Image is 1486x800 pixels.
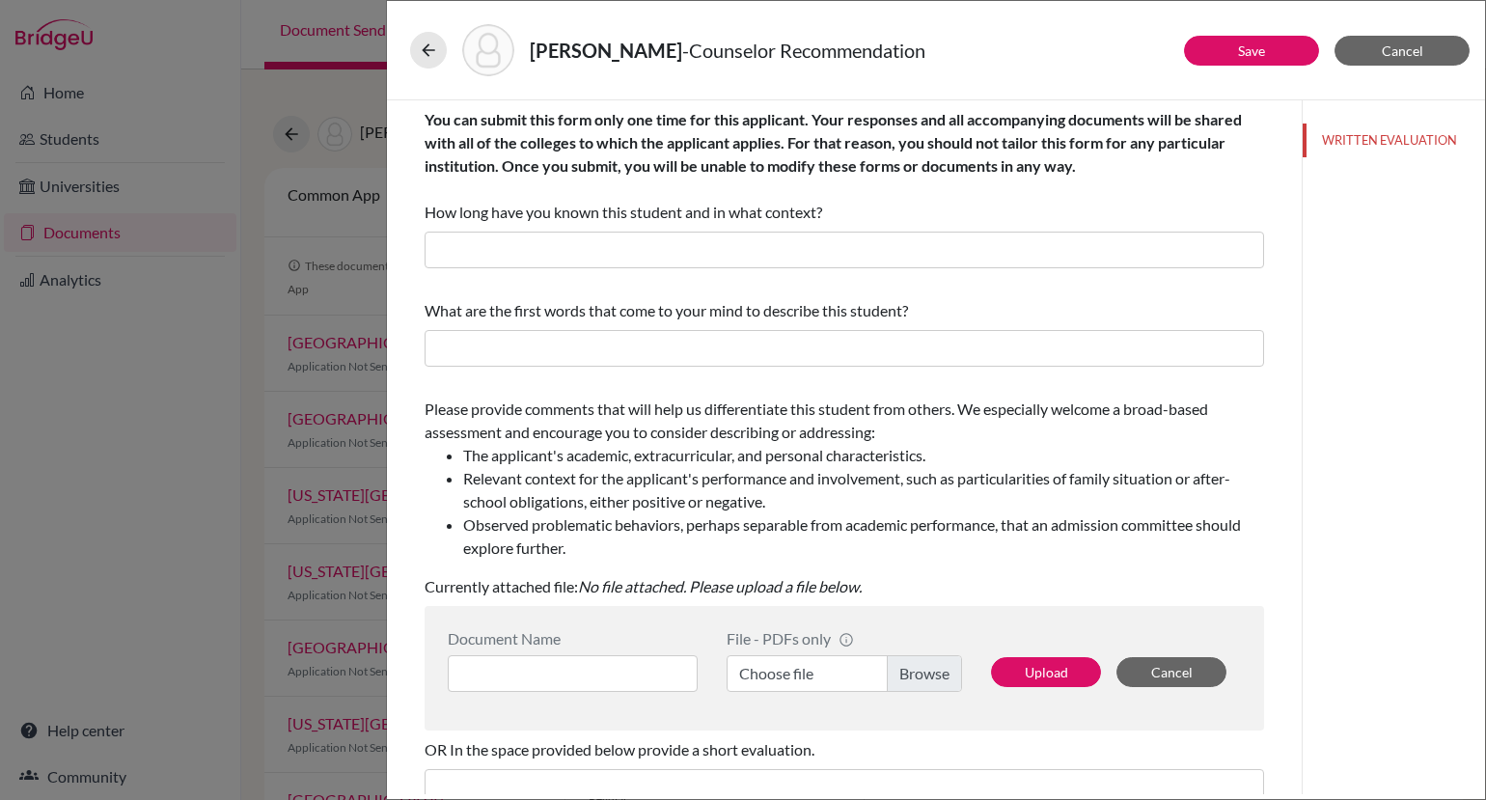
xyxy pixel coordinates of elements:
[1303,124,1485,157] button: WRITTEN EVALUATION
[425,110,1242,175] b: You can submit this form only one time for this applicant. Your responses and all accompanying do...
[425,301,908,319] span: What are the first words that come to your mind to describe this student?
[448,629,698,648] div: Document Name
[839,632,854,648] span: info
[463,513,1264,560] li: Observed problematic behaviors, perhaps separable from academic performance, that an admission co...
[425,390,1264,606] div: Currently attached file:
[425,110,1242,221] span: How long have you known this student and in what context?
[530,39,682,62] strong: [PERSON_NAME]
[682,39,925,62] span: - Counselor Recommendation
[463,444,1264,467] li: The applicant's academic, extracurricular, and personal characteristics.
[463,467,1264,513] li: Relevant context for the applicant's performance and involvement, such as particularities of fami...
[727,655,962,692] label: Choose file
[425,400,1264,560] span: Please provide comments that will help us differentiate this student from others. We especially w...
[578,577,862,595] i: No file attached. Please upload a file below.
[991,657,1101,687] button: Upload
[1116,657,1226,687] button: Cancel
[425,740,814,759] span: OR In the space provided below provide a short evaluation.
[727,629,962,648] div: File - PDFs only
